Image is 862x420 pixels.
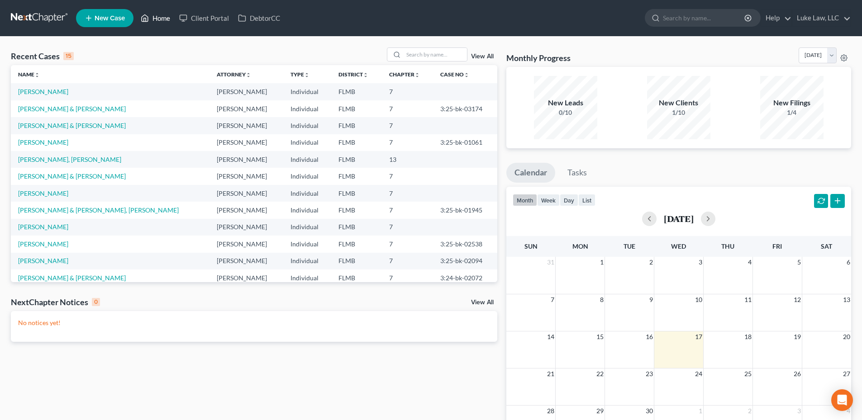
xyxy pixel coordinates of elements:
span: 18 [743,331,752,342]
div: 0/10 [534,108,597,117]
span: 24 [694,368,703,379]
span: 20 [842,331,851,342]
h2: [DATE] [664,214,694,223]
td: [PERSON_NAME] [210,168,283,184]
span: 15 [595,331,605,342]
td: Individual [283,202,332,218]
a: [PERSON_NAME] & [PERSON_NAME] [18,105,126,113]
td: [PERSON_NAME] [210,100,283,117]
span: 23 [645,368,654,379]
td: 3:25-bk-01061 [433,134,497,151]
a: View All [471,53,494,60]
div: NextChapter Notices [11,297,100,307]
td: FLMB [331,134,381,151]
td: Individual [283,236,332,252]
span: 25 [743,368,752,379]
a: Home [136,10,175,26]
td: FLMB [331,202,381,218]
span: 27 [842,368,851,379]
span: 21 [546,368,555,379]
span: 30 [645,406,654,416]
span: 8 [599,294,605,305]
td: 7 [382,83,433,100]
span: 2 [747,406,752,416]
td: FLMB [331,151,381,168]
span: 10 [694,294,703,305]
a: Nameunfold_more [18,71,40,78]
a: [PERSON_NAME] [18,138,68,146]
span: New Case [95,15,125,22]
div: New Leads [534,98,597,108]
td: Individual [283,269,332,286]
span: 1 [698,406,703,416]
div: New Filings [760,98,824,108]
td: FLMB [331,117,381,134]
td: [PERSON_NAME] [210,185,283,202]
i: unfold_more [246,72,251,78]
i: unfold_more [414,72,420,78]
a: [PERSON_NAME] [18,223,68,231]
td: 7 [382,117,433,134]
i: unfold_more [464,72,469,78]
span: Sat [821,242,832,250]
span: 29 [595,406,605,416]
a: DebtorCC [233,10,285,26]
td: 7 [382,236,433,252]
td: [PERSON_NAME] [210,236,283,252]
td: 3:25-bk-02538 [433,236,497,252]
a: Case Nounfold_more [440,71,469,78]
a: Calendar [506,163,555,183]
td: 3:25-bk-03174 [433,100,497,117]
span: 6 [846,257,851,268]
span: Sun [524,242,538,250]
td: 3:25-bk-01945 [433,202,497,218]
td: FLMB [331,269,381,286]
td: FLMB [331,185,381,202]
span: 28 [546,406,555,416]
td: 7 [382,100,433,117]
span: 14 [546,331,555,342]
p: No notices yet! [18,318,490,327]
div: 0 [92,298,100,306]
span: 31 [546,257,555,268]
span: 22 [595,368,605,379]
a: Chapterunfold_more [389,71,420,78]
a: [PERSON_NAME] [18,257,68,264]
td: 3:24-bk-02072 [433,269,497,286]
td: 7 [382,168,433,184]
h3: Monthly Progress [506,52,571,63]
a: [PERSON_NAME] [18,189,68,197]
a: [PERSON_NAME] [18,240,68,248]
div: Open Intercom Messenger [831,389,853,411]
td: [PERSON_NAME] [210,202,283,218]
a: View All [471,299,494,306]
a: [PERSON_NAME] & [PERSON_NAME] [18,274,126,282]
span: Fri [772,242,782,250]
td: [PERSON_NAME] [210,219,283,236]
td: Individual [283,253,332,269]
span: 4 [747,257,752,268]
td: Individual [283,151,332,168]
span: 12 [793,294,802,305]
span: 16 [645,331,654,342]
i: unfold_more [363,72,368,78]
td: FLMB [331,253,381,269]
td: Individual [283,134,332,151]
span: 26 [793,368,802,379]
span: 3 [796,406,802,416]
td: FLMB [331,100,381,117]
td: FLMB [331,219,381,236]
span: 9 [648,294,654,305]
a: [PERSON_NAME] [18,88,68,95]
td: FLMB [331,83,381,100]
span: 1 [599,257,605,268]
a: Districtunfold_more [338,71,368,78]
td: [PERSON_NAME] [210,134,283,151]
td: 7 [382,134,433,151]
div: 1/4 [760,108,824,117]
span: 3 [698,257,703,268]
i: unfold_more [304,72,310,78]
td: 7 [382,202,433,218]
span: 17 [694,331,703,342]
span: 13 [842,294,851,305]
